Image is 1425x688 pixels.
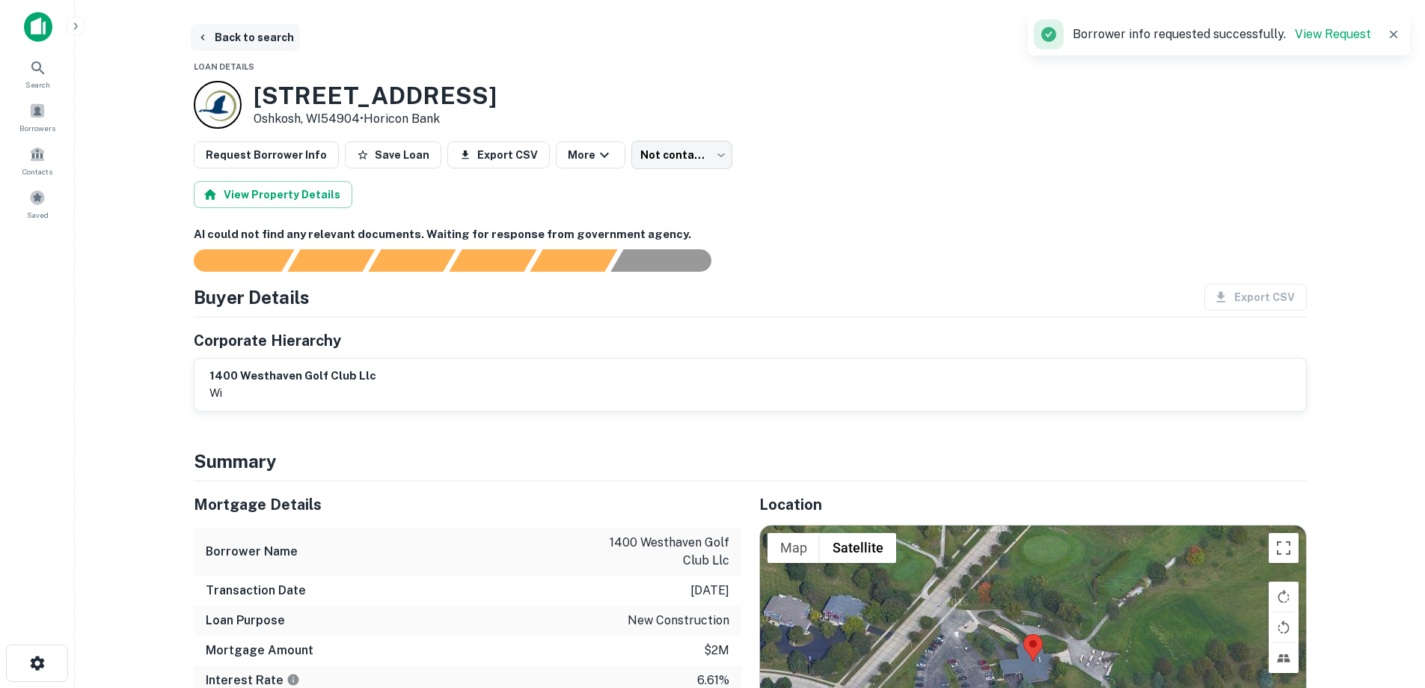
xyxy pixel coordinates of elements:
[194,141,339,168] button: Request Borrower Info
[447,141,550,168] button: Export CSV
[364,112,440,126] a: Horicon Bank
[4,140,70,180] a: Contacts
[209,368,376,385] h6: 1400 westhaven golf club llc
[194,329,341,352] h5: Corporate Hierarchy
[1269,643,1299,673] button: Tilt map
[820,533,896,563] button: Show satellite imagery
[449,249,536,272] div: Principals found, AI now looking for contact information...
[368,249,456,272] div: Documents found, AI parsing details...
[24,12,52,42] img: capitalize-icon.png
[194,226,1307,243] h6: AI could not find any relevant documents. Waiting for response from government agency.
[25,79,50,91] span: Search
[194,493,741,516] h5: Mortgage Details
[4,53,70,94] a: Search
[287,249,375,272] div: Your request is received and processing...
[556,141,625,168] button: More
[1269,582,1299,612] button: Rotate map clockwise
[704,642,729,660] p: $2m
[530,249,617,272] div: Principals found, still searching for contact information. This may take time...
[206,612,285,630] h6: Loan Purpose
[345,141,441,168] button: Save Loan
[206,543,298,561] h6: Borrower Name
[19,122,55,134] span: Borrowers
[759,493,1307,516] h5: Location
[1350,568,1425,640] iframe: Chat Widget
[254,82,497,110] h3: [STREET_ADDRESS]
[595,534,729,570] p: 1400 westhaven golf club llc
[194,284,310,311] h4: Buyer Details
[254,110,497,128] p: Oshkosh, WI54904 •
[194,62,254,71] span: Loan Details
[194,448,1307,475] h4: Summary
[1269,533,1299,563] button: Toggle fullscreen view
[4,97,70,137] a: Borrowers
[191,24,300,51] button: Back to search
[22,165,52,177] span: Contacts
[611,249,729,272] div: AI fulfillment process complete.
[1073,25,1371,43] p: Borrower info requested successfully.
[194,181,352,208] button: View Property Details
[27,209,49,221] span: Saved
[690,582,729,600] p: [DATE]
[631,141,732,169] div: Not contacted
[176,249,288,272] div: Sending borrower request to AI...
[209,384,376,402] p: wi
[206,642,313,660] h6: Mortgage Amount
[1269,612,1299,642] button: Rotate map counterclockwise
[1295,27,1371,41] a: View Request
[628,612,729,630] p: new construction
[206,582,306,600] h6: Transaction Date
[4,183,70,224] a: Saved
[286,673,300,687] svg: The interest rates displayed on the website are for informational purposes only and may be report...
[767,533,820,563] button: Show street map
